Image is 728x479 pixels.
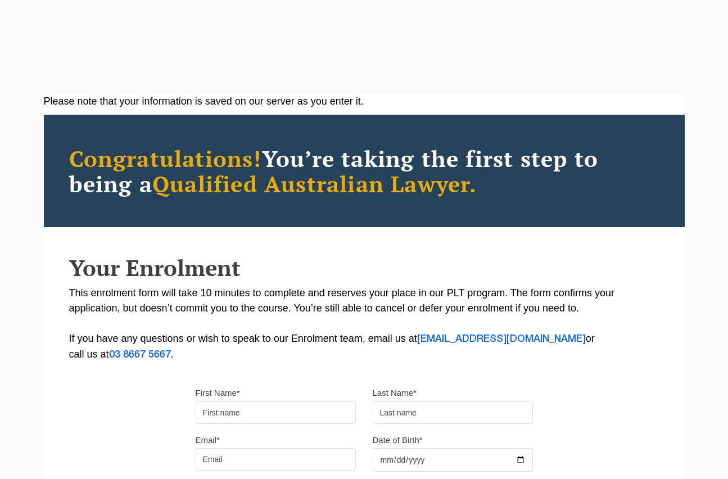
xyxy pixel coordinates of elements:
[373,435,423,446] label: Date of Birth*
[373,401,533,424] input: Last name
[69,143,262,173] span: Congratulations!
[109,350,171,359] a: 03 8667 5667
[69,286,659,363] p: This enrolment form will take 10 minutes to complete and reserves your place in our PLT program. ...
[417,335,586,344] a: [EMAIL_ADDRESS][DOMAIN_NAME]
[196,401,356,424] input: First name
[69,146,659,196] h2: You’re taking the first step to being a
[196,387,240,399] label: First Name*
[196,448,356,471] input: Email
[44,94,685,109] div: Please note that your information is saved on our server as you enter it.
[373,387,417,399] label: Last Name*
[69,255,659,280] h2: Your Enrolment
[196,435,220,446] label: Email*
[152,169,477,198] span: Qualified Australian Lawyer.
